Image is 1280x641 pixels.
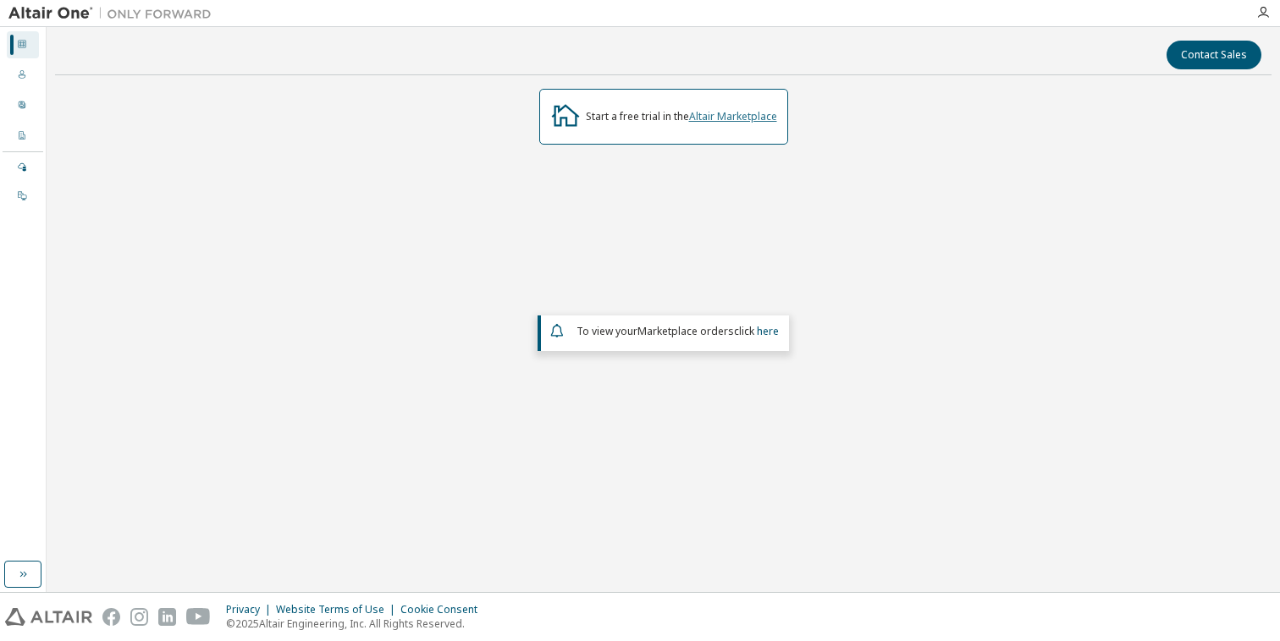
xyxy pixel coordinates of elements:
a: here [757,324,779,338]
img: facebook.svg [102,608,120,626]
div: Users [7,62,39,89]
div: Website Terms of Use [276,603,400,616]
div: On Prem [7,183,39,210]
div: Privacy [226,603,276,616]
img: altair_logo.svg [5,608,92,626]
p: © 2025 Altair Engineering, Inc. All Rights Reserved. [226,616,488,631]
img: youtube.svg [186,608,211,626]
div: Cookie Consent [400,603,488,616]
em: Marketplace orders [637,324,734,338]
img: instagram.svg [130,608,148,626]
div: Managed [7,154,39,181]
img: linkedin.svg [158,608,176,626]
a: Altair Marketplace [689,109,777,123]
button: Contact Sales [1167,41,1261,69]
div: Start a free trial in the [586,110,777,123]
img: Altair One [8,5,220,22]
div: Dashboard [7,31,39,58]
span: To view your click [577,324,779,338]
div: User Profile [7,92,39,119]
div: Company Profile [7,123,39,150]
